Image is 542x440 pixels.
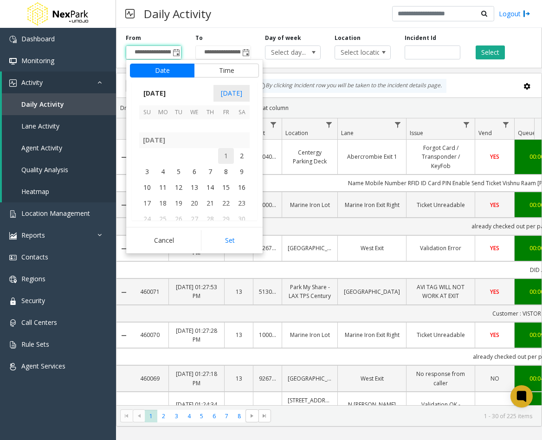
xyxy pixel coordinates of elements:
[288,244,332,252] a: [GEOGRAPHIC_DATA]
[9,341,17,349] img: 'icon'
[490,288,499,296] span: YES
[137,405,163,414] a: 460068
[130,64,194,78] button: Date tab
[187,180,202,195] span: 13
[234,148,250,164] span: 2
[288,201,332,209] a: Marine Iron Lot
[481,152,509,161] a: YES
[116,289,131,296] a: Collapse Details
[21,318,57,327] span: Call Centers
[490,375,499,382] span: NO
[21,165,68,174] span: Quality Analysis
[218,148,234,164] span: 1
[130,230,198,251] button: Cancel
[139,105,155,120] th: Su
[523,9,530,19] img: logout
[155,164,171,180] td: Monday, August 4, 2025
[335,46,379,59] span: Select location...
[183,410,195,422] span: Page 4
[21,231,45,239] span: Reports
[9,79,17,87] img: 'icon'
[155,195,171,211] td: Monday, August 18, 2025
[139,180,155,195] td: Sunday, August 10, 2025
[137,374,163,383] a: 460069
[412,201,469,209] a: Ticket Unreadable
[137,287,163,296] a: 460071
[139,164,155,180] span: 3
[220,410,233,422] span: Page 7
[187,211,202,227] td: Wednesday, August 27, 2025
[288,374,332,383] a: [GEOGRAPHIC_DATA]
[202,180,218,195] td: Thursday, August 14, 2025
[341,129,354,137] span: Lane
[21,296,45,305] span: Security
[174,283,219,300] a: [DATE] 01:27:53 PM
[234,211,250,227] span: 30
[155,105,171,120] th: Mo
[476,45,505,59] button: Select
[277,412,532,420] kendo-pager-info: 1 - 30 of 225 items
[171,46,181,59] span: Toggle popup
[116,332,131,339] a: Collapse Details
[218,180,234,195] td: Friday, August 15, 2025
[155,164,171,180] span: 4
[171,105,187,120] th: Tu
[116,154,131,161] a: Collapse Details
[155,211,171,227] td: Monday, August 25, 2025
[265,46,310,59] span: Select day...
[343,400,400,418] a: N [PERSON_NAME] Exit
[412,369,469,387] a: No response from caller
[343,152,400,161] a: Abercrombie Exit 1
[202,164,218,180] td: Thursday, August 7, 2025
[499,9,530,19] a: Logout
[288,148,332,166] a: Centergy Parking Deck
[460,118,473,131] a: Issue Filter Menu
[139,211,155,227] span: 24
[234,180,250,195] td: Saturday, August 16, 2025
[21,56,54,65] span: Monitoring
[343,201,400,209] a: Marine Iron Exit Right
[155,211,171,227] span: 25
[518,129,536,137] span: Queue
[2,137,116,159] a: Agent Activity
[145,410,157,422] span: Page 1
[171,211,187,227] span: 26
[187,164,202,180] span: 6
[9,276,17,283] img: 'icon'
[288,283,332,300] a: Park My Share - LAX TPS Century
[139,2,216,25] h3: Daily Activity
[202,105,218,120] th: Th
[202,195,218,211] span: 21
[9,363,17,370] img: 'icon'
[21,362,65,370] span: Agent Services
[253,79,446,93] div: By clicking Incident row you will be taken to the incident details page.
[195,34,203,42] label: To
[202,211,218,227] span: 28
[139,195,155,211] td: Sunday, August 17, 2025
[187,180,202,195] td: Wednesday, August 13, 2025
[258,409,271,422] span: Go to the last page
[343,287,400,296] a: [GEOGRAPHIC_DATA]
[285,129,308,137] span: Location
[2,93,116,115] a: Daily Activity
[218,164,234,180] span: 8
[21,274,45,283] span: Regions
[171,164,187,180] td: Tuesday, August 5, 2025
[323,118,336,131] a: Location Filter Menu
[171,180,187,195] td: Tuesday, August 12, 2025
[171,211,187,227] td: Tuesday, August 26, 2025
[116,100,542,116] div: Drag a column header and drop it here to group by that column
[155,195,171,211] span: 18
[490,201,499,209] span: YES
[9,298,17,305] img: 'icon'
[171,180,187,195] span: 12
[194,64,259,78] button: Time tab
[481,330,509,339] a: YES
[230,405,247,414] a: 13
[405,34,436,42] label: Incident Id
[187,195,202,211] span: 20
[259,287,276,296] a: 513010
[2,181,116,202] a: Heatmap
[500,118,512,131] a: Vend Filter Menu
[139,195,155,211] span: 17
